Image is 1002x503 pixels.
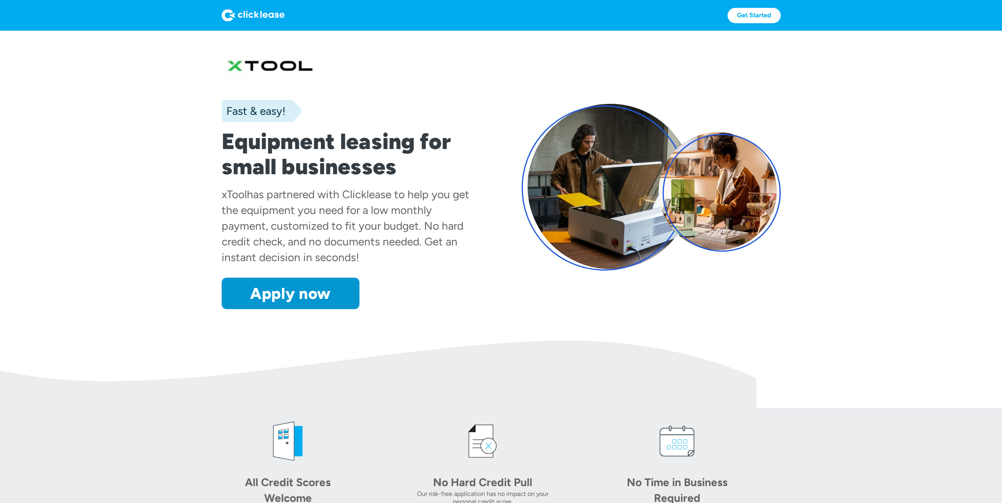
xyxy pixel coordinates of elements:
[428,474,538,490] div: No Hard Credit Pull
[654,418,701,465] img: calendar icon
[222,103,285,119] div: Fast & easy!
[222,188,469,264] div: has partnered with Clicklease to help you get the equipment you need for a low monthly payment, c...
[222,9,285,22] img: Logo
[264,418,311,465] img: welcome icon
[459,418,506,465] img: credit icon
[728,8,781,23] a: Get Started
[222,129,481,179] h1: Equipment leasing for small businesses
[222,278,359,309] a: Apply now
[222,188,247,201] div: xTool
